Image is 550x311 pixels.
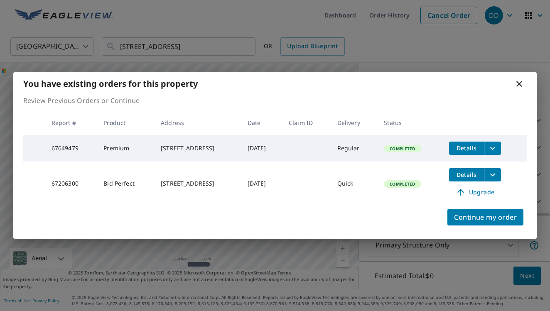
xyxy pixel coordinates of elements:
[45,110,97,135] th: Report #
[454,211,517,223] span: Continue my order
[454,171,479,179] span: Details
[154,110,241,135] th: Address
[241,110,282,135] th: Date
[484,142,501,155] button: filesDropdownBtn-67649479
[23,96,527,105] p: Review Previous Orders or Continue
[241,135,282,162] td: [DATE]
[385,146,420,152] span: Completed
[449,186,501,199] a: Upgrade
[45,162,97,206] td: 67206300
[97,135,154,162] td: Premium
[241,162,282,206] td: [DATE]
[454,144,479,152] span: Details
[161,179,234,188] div: [STREET_ADDRESS]
[161,144,234,152] div: [STREET_ADDRESS]
[282,110,331,135] th: Claim ID
[331,135,378,162] td: Regular
[97,162,154,206] td: Bid Perfect
[23,78,198,89] b: You have existing orders for this property
[447,209,523,225] button: Continue my order
[385,181,420,187] span: Completed
[97,110,154,135] th: Product
[331,162,378,206] td: Quick
[377,110,442,135] th: Status
[484,168,501,181] button: filesDropdownBtn-67206300
[45,135,97,162] td: 67649479
[331,110,378,135] th: Delivery
[449,142,484,155] button: detailsBtn-67649479
[454,187,496,197] span: Upgrade
[449,168,484,181] button: detailsBtn-67206300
